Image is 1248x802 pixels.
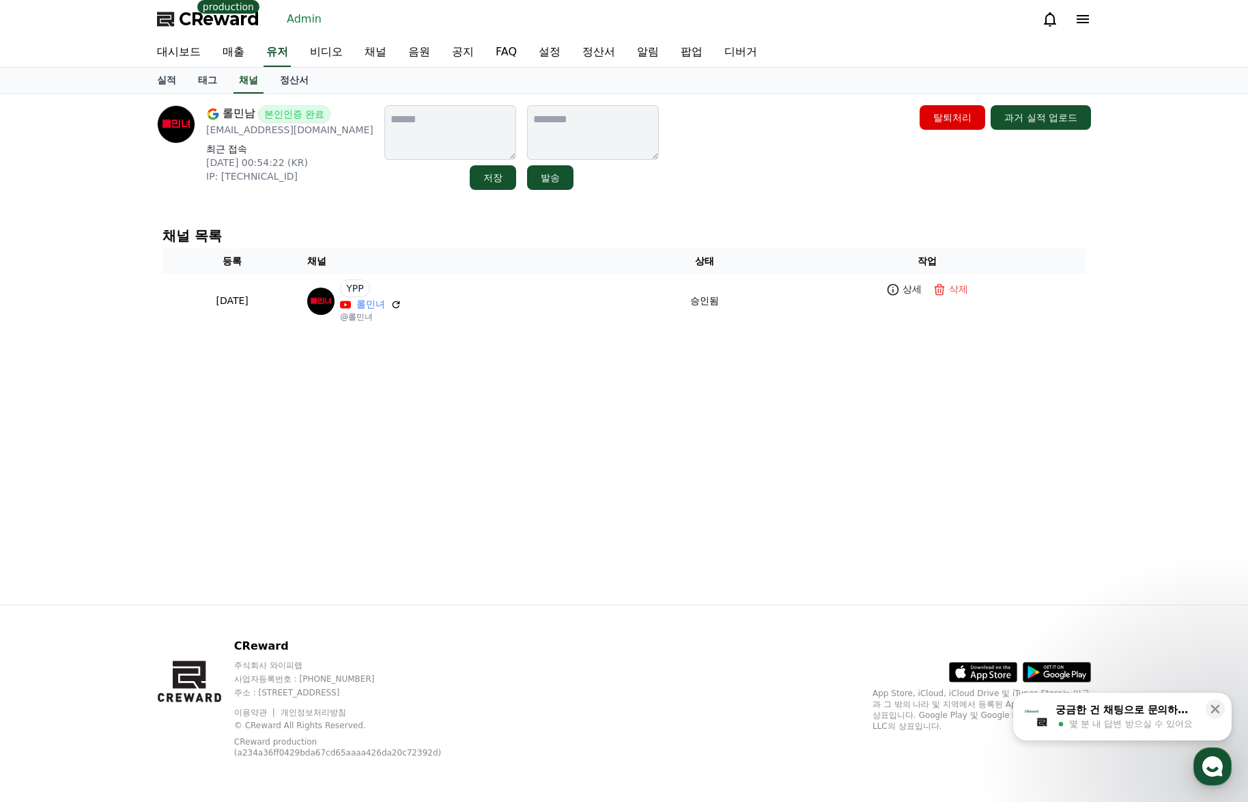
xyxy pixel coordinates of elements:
[281,8,327,30] a: Admin
[340,312,401,322] p: @롤민녀
[302,249,640,274] th: 채널
[146,38,212,67] a: 대시보드
[179,8,259,30] span: CReward
[991,105,1091,130] button: 과거 실적 업로드
[211,454,227,465] span: 설정
[356,297,385,312] a: 롤민녀
[162,249,302,274] th: 등록
[690,294,719,308] p: 승인됨
[769,249,1086,274] th: 작업
[206,123,373,137] p: [EMAIL_ADDRESS][DOMAIN_NAME]
[281,708,346,717] a: 개인정보처리방침
[234,687,474,698] p: 주소 : [STREET_ADDRESS]
[157,8,259,30] a: CReward
[234,674,474,685] p: 사업자등록번호 : [PHONE_NUMBER]
[168,294,296,308] p: [DATE]
[873,688,1091,732] p: App Store, iCloud, iCloud Drive 및 iTunes Store는 미국과 그 밖의 나라 및 지역에서 등록된 Apple Inc.의 서비스 상표입니다. Goo...
[234,708,277,717] a: 이용약관
[206,169,373,183] p: IP: [TECHNICAL_ID]
[641,249,769,274] th: 상태
[176,433,262,467] a: 설정
[307,288,335,315] img: 롤민녀
[883,279,924,299] a: 상세
[206,156,373,169] p: [DATE] 00:54:22 (KR)
[4,433,90,467] a: 홈
[146,68,187,94] a: 실적
[920,105,985,130] button: 탈퇴처리
[234,638,474,654] p: CReward
[212,38,255,67] a: 매출
[223,105,255,123] span: 롤민남
[354,38,397,67] a: 채널
[949,282,968,296] p: 삭제
[670,38,713,67] a: 팝업
[258,105,330,123] span: 본인인증 완료
[441,38,485,67] a: 공지
[470,165,516,190] button: 저장
[299,38,354,67] a: 비디오
[269,68,320,94] a: 정산서
[626,38,670,67] a: 알림
[264,38,291,67] a: 유저
[206,142,373,156] p: 최근 접속
[90,433,176,467] a: 대화
[713,38,768,67] a: 디버거
[397,38,441,67] a: 음원
[571,38,626,67] a: 정산서
[234,720,474,731] p: © CReward All Rights Reserved.
[125,454,141,465] span: 대화
[233,68,264,94] a: 채널
[340,279,369,297] span: YPP
[162,228,1086,243] h4: 채널 목록
[527,165,573,190] button: 발송
[187,68,228,94] a: 태그
[234,660,474,671] p: 주식회사 와이피랩
[485,38,528,67] a: FAQ
[234,736,453,758] p: CReward production (a234a36ff0429bda67cd65aaaa426da20c72392d)
[930,279,971,299] button: 삭제
[43,454,51,465] span: 홈
[903,282,922,296] p: 상세
[528,38,571,67] a: 설정
[157,105,195,143] img: profile image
